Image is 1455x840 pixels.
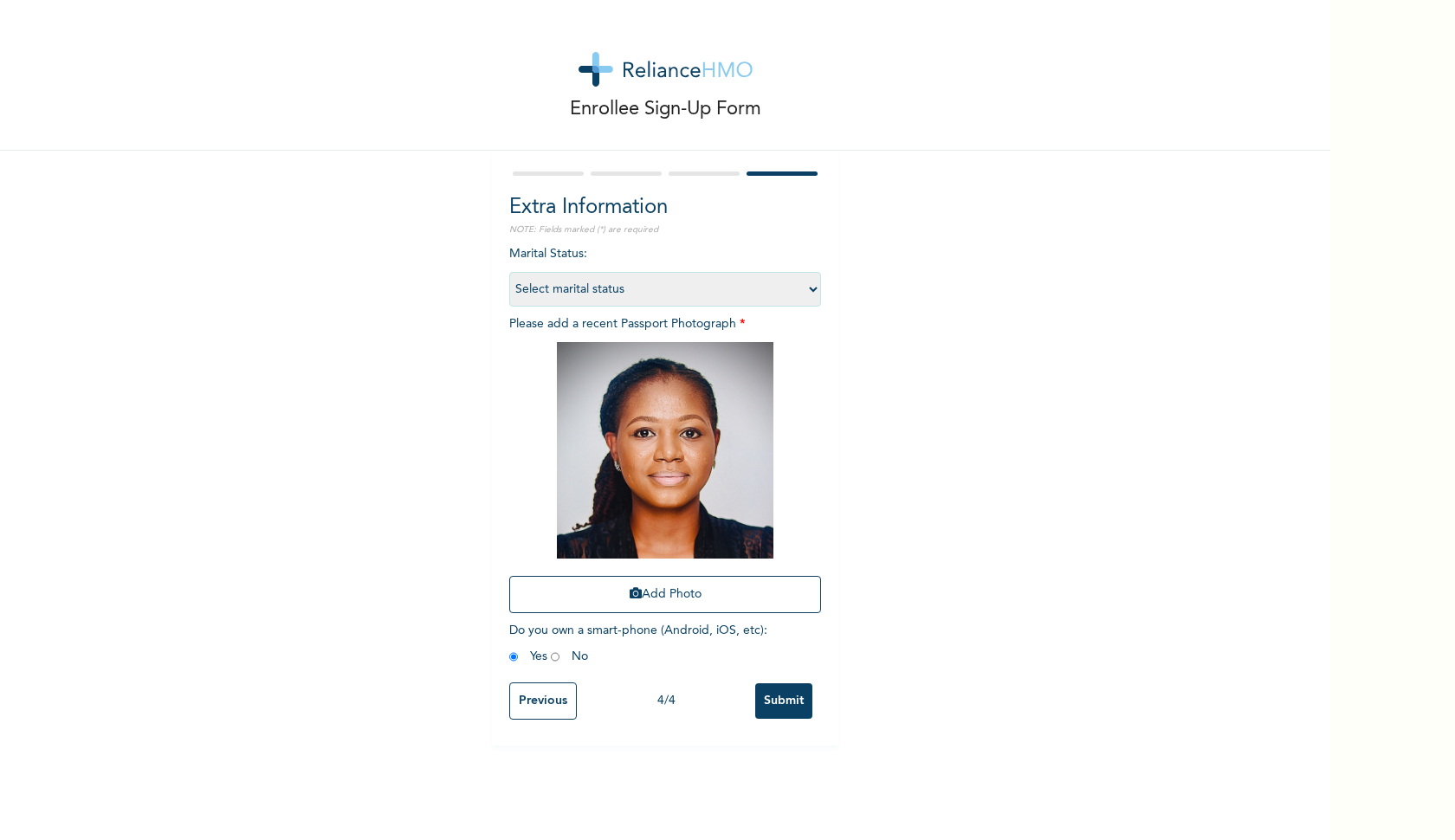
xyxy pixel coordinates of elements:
[509,248,821,295] span: Marital Status :
[557,342,773,559] img: Crop
[755,683,812,719] input: Submit
[577,692,755,710] div: 4 / 4
[570,95,761,124] p: Enrollee Sign-Up Form
[509,682,577,720] input: Previous
[509,223,821,236] p: NOTE: Fields marked (*) are required
[509,576,821,613] button: Add Photo
[509,624,767,662] span: Do you own a smart-phone (Android, iOS, etc) : Yes No
[509,318,821,622] span: Please add a recent Passport Photograph
[579,52,753,87] img: logo
[509,192,821,223] h2: Extra Information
